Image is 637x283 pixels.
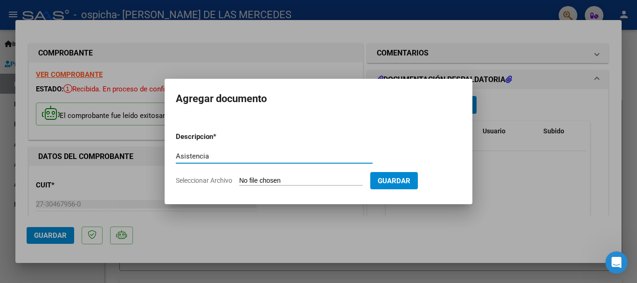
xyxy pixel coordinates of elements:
button: Guardar [370,172,418,189]
iframe: Intercom live chat [605,251,628,274]
span: Seleccionar Archivo [176,177,232,184]
p: Descripcion [176,131,262,142]
h2: Agregar documento [176,90,461,108]
span: Guardar [378,177,410,185]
